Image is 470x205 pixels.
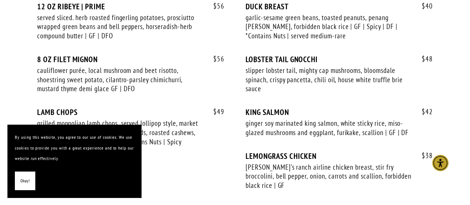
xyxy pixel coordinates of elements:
div: 8 OZ FILET MIGNON [37,55,224,64]
span: 56 [206,2,224,10]
div: [PERSON_NAME]’s ranch airline chicken breast, stir fry broccolini, bell pepper, onion, carrots an... [246,163,412,190]
span: $ [422,54,425,63]
span: $ [422,151,425,160]
span: 40 [414,2,433,10]
div: 12 OZ RIBEYE | PRIME [37,2,224,11]
span: Okay! [20,176,30,186]
div: LAMB CHOPS [37,108,224,117]
div: LOBSTER TAIL GNOCCHI [246,55,433,64]
p: By using this website, you agree to our use of cookies. We use cookies to provide you with a grea... [15,132,134,164]
span: $ [422,1,425,10]
span: $ [213,54,217,63]
div: Accessibility Menu [432,155,448,171]
span: 49 [206,108,224,116]
div: grilled mongolian lamb chops, served lollipop style, market vegetable stir fry, toasted sesame se... [37,119,203,146]
button: Okay! [15,172,35,190]
span: 48 [414,55,433,63]
div: garlic-sesame green beans, toasted peanuts, penang [PERSON_NAME], forbidden black rice | GF | Spi... [246,13,412,41]
div: served sliced. herb roasted fingerling potatoes, prosciutto wrapped green beans and bell peppers,... [37,13,203,41]
span: 38 [414,151,433,160]
div: ginger soy marinated king salmon, white sticky rice, miso-glazed mushrooms and eggplant, furikake... [246,119,412,137]
div: slipper lobster tail, mighty cap mushrooms, bloomsdale spinach, crispy pancetta, chili oil, house... [246,66,412,93]
section: Cookie banner [7,125,141,198]
div: DUCK BREAST [246,2,433,11]
span: 42 [414,108,433,116]
div: KING SALMON [246,108,433,117]
span: $ [213,1,217,10]
div: cauliflower purée, local mushroom and beet risotto, shoestring sweet potato, cilantro-parsley chi... [37,66,203,93]
span: 56 [206,55,224,63]
span: $ [422,107,425,116]
span: $ [213,107,217,116]
div: LEMONGRASS CHICKEN [246,151,433,161]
